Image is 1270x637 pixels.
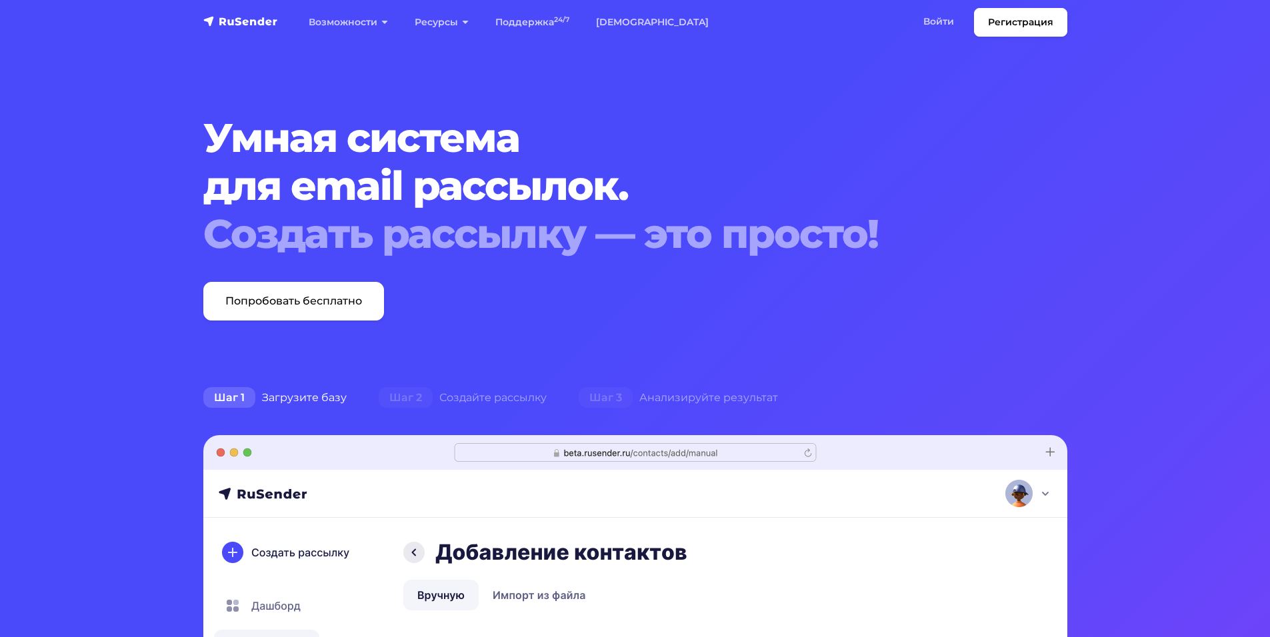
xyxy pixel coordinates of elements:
h1: Умная система для email рассылок. [203,114,994,258]
sup: 24/7 [554,15,569,24]
a: Попробовать бесплатно [203,282,384,320]
span: Шаг 2 [379,387,433,408]
div: Создать рассылку — это просто! [203,210,994,258]
span: Шаг 3 [579,387,633,408]
a: Регистрация [974,8,1067,37]
img: RuSender [203,15,278,28]
div: Создайте рассылку [363,384,563,411]
div: Загрузите базу [187,384,363,411]
a: Поддержка24/7 [482,9,583,36]
a: Ресурсы [401,9,482,36]
a: Возможности [295,9,401,36]
span: Шаг 1 [203,387,255,408]
div: Анализируйте результат [563,384,794,411]
a: [DEMOGRAPHIC_DATA] [583,9,722,36]
a: Войти [910,8,967,35]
